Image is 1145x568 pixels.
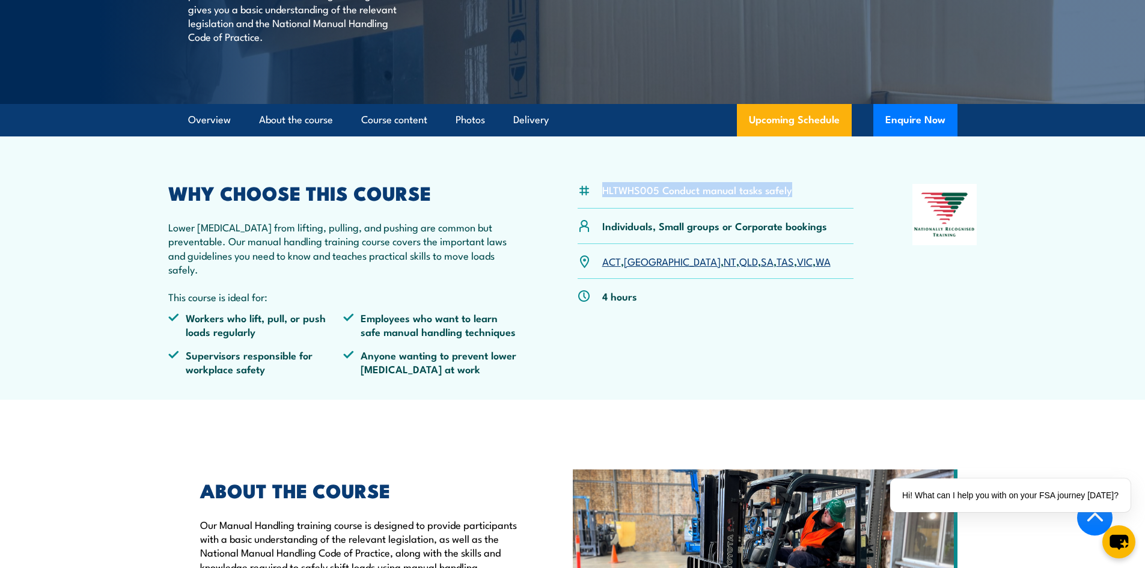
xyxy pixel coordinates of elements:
[168,311,344,339] li: Workers who lift, pull, or push loads regularly
[456,104,485,136] a: Photos
[168,290,519,304] p: This course is ideal for:
[816,254,831,268] a: WA
[602,183,792,197] li: HLTWHS005 Conduct manual tasks safely
[912,184,977,245] img: Nationally Recognised Training logo.
[602,219,827,233] p: Individuals, Small groups or Corporate bookings
[343,311,519,339] li: Employees who want to learn safe manual handling techniques
[777,254,794,268] a: TAS
[797,254,813,268] a: VIC
[168,348,344,376] li: Supervisors responsible for workplace safety
[200,481,518,498] h2: ABOUT THE COURSE
[873,104,957,136] button: Enquire Now
[188,104,231,136] a: Overview
[168,184,519,201] h2: WHY CHOOSE THIS COURSE
[259,104,333,136] a: About the course
[602,254,831,268] p: , , , , , , ,
[361,104,427,136] a: Course content
[513,104,549,136] a: Delivery
[168,220,519,276] p: Lower [MEDICAL_DATA] from lifting, pulling, and pushing are common but preventable. Our manual ha...
[1102,525,1135,558] button: chat-button
[761,254,774,268] a: SA
[624,254,721,268] a: [GEOGRAPHIC_DATA]
[724,254,736,268] a: NT
[602,289,637,303] p: 4 hours
[890,478,1131,512] div: Hi! What can I help you with on your FSA journey [DATE]?
[739,254,758,268] a: QLD
[343,348,519,376] li: Anyone wanting to prevent lower [MEDICAL_DATA] at work
[602,254,621,268] a: ACT
[737,104,852,136] a: Upcoming Schedule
